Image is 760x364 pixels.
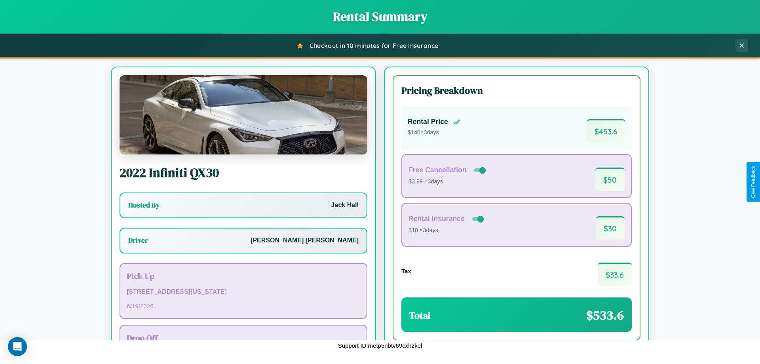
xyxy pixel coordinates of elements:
[409,309,431,322] h3: Total
[408,118,448,126] h4: Rental Price
[401,84,632,97] h3: Pricing Breakdown
[408,177,487,187] p: $3.99 × 3 days
[331,200,359,211] p: Jack Hall
[120,75,367,154] img: Infiniti QX30
[251,235,359,246] p: [PERSON_NAME] [PERSON_NAME]
[8,8,752,25] h1: Rental Summary
[587,119,625,143] span: $ 453.6
[408,215,465,223] h4: Rental Insurance
[595,168,625,191] span: $ 50
[310,42,438,50] span: Checkout in 10 minutes for Free Insurance
[408,225,485,236] p: $10 × 3 days
[596,216,625,240] span: $ 30
[408,166,467,174] h4: Free Cancellation
[128,236,148,245] h3: Driver
[127,332,360,343] h3: Drop Off
[338,340,422,351] p: Support ID: metp5nbtv69cxhzkel
[586,307,624,324] span: $ 533.6
[120,164,367,181] h2: 2022 Infiniti QX30
[127,286,360,298] p: [STREET_ADDRESS][US_STATE]
[127,270,360,282] h3: Pick Up
[598,263,632,286] span: $ 33.6
[127,301,360,311] p: 6 / 19 / 2026
[401,268,411,274] h4: Tax
[750,166,756,198] div: Give Feedback
[128,200,160,210] h3: Hosted By
[408,128,461,138] p: $ 140 × 3 days
[8,337,27,356] div: Open Intercom Messenger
